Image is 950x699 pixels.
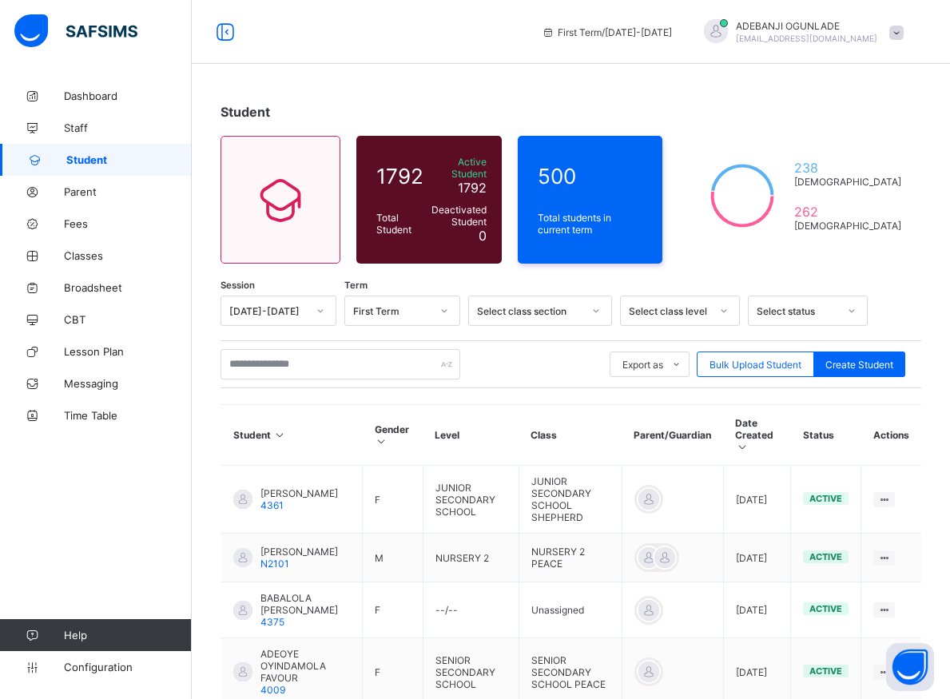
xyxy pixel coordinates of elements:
[66,153,192,166] span: Student
[260,558,289,570] span: N2101
[229,305,307,317] div: [DATE]-[DATE]
[423,582,519,638] td: --/--
[64,281,192,294] span: Broadsheet
[64,377,192,390] span: Messaging
[64,89,192,102] span: Dashboard
[273,429,287,441] i: Sort in Ascending Order
[519,466,622,534] td: JUNIOR SECONDARY SCHOOL SHEPHERD
[629,305,710,317] div: Select class level
[375,435,388,447] i: Sort in Ascending Order
[477,305,582,317] div: Select class section
[794,160,901,176] span: 238
[809,665,842,677] span: active
[519,405,622,466] th: Class
[723,534,791,582] td: [DATE]
[64,313,192,326] span: CBT
[431,204,487,228] span: Deactivated Student
[64,409,192,422] span: Time Table
[431,156,487,180] span: Active Student
[344,280,368,291] span: Term
[710,359,801,371] span: Bulk Upload Student
[260,487,338,499] span: [PERSON_NAME]
[64,661,191,673] span: Configuration
[735,441,749,453] i: Sort in Ascending Order
[723,466,791,534] td: [DATE]
[64,629,191,641] span: Help
[64,217,192,230] span: Fees
[64,345,192,358] span: Lesson Plan
[260,592,350,616] span: BABALOLA [PERSON_NAME]
[423,534,519,582] td: NURSERY 2
[260,616,284,628] span: 4375
[458,180,487,196] span: 1792
[519,582,622,638] td: Unassigned
[14,14,137,48] img: safsims
[886,643,934,691] button: Open asap
[64,249,192,262] span: Classes
[794,176,901,188] span: [DEMOGRAPHIC_DATA]
[723,405,791,466] th: Date Created
[519,534,622,582] td: NURSERY 2 PEACE
[64,185,192,198] span: Parent
[221,280,255,291] span: Session
[791,405,861,466] th: Status
[221,405,363,466] th: Student
[260,684,285,696] span: 4009
[825,359,893,371] span: Create Student
[423,466,519,534] td: JUNIOR SECONDARY SCHOOL
[538,212,643,236] span: Total students in current term
[353,305,431,317] div: First Term
[861,405,921,466] th: Actions
[794,220,901,232] span: [DEMOGRAPHIC_DATA]
[542,26,672,38] span: session/term information
[622,359,663,371] span: Export as
[622,405,723,466] th: Parent/Guardian
[423,405,519,466] th: Level
[794,204,901,220] span: 262
[260,499,284,511] span: 4361
[363,582,423,638] td: F
[363,466,423,534] td: F
[723,582,791,638] td: [DATE]
[221,104,270,120] span: Student
[736,20,877,32] span: ADEBANJI OGUNLADE
[376,164,423,189] span: 1792
[363,405,423,466] th: Gender
[809,551,842,562] span: active
[363,534,423,582] td: M
[757,305,838,317] div: Select status
[260,648,350,684] span: ADEOYE OYINDAMOLA FAVOUR
[736,34,877,43] span: [EMAIL_ADDRESS][DOMAIN_NAME]
[64,121,192,134] span: Staff
[538,164,643,189] span: 500
[479,228,487,244] span: 0
[688,19,912,46] div: ADEBANJIOGUNLADE
[372,208,427,240] div: Total Student
[809,603,842,614] span: active
[260,546,338,558] span: [PERSON_NAME]
[809,493,842,504] span: active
